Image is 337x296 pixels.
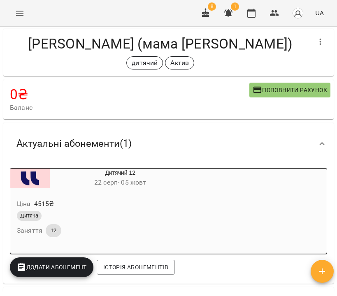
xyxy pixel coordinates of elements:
[231,2,239,11] span: 1
[34,199,54,209] p: 4515 ₴
[94,178,146,186] span: 22 серп - 05 жовт
[10,169,191,247] button: Дитячий 1222 серп- 05 жовтЦіна4515₴ДитячаЗаняття12
[10,86,249,103] h4: 0 ₴
[103,262,168,272] span: Історія абонементів
[10,35,311,52] h4: [PERSON_NAME] (мама [PERSON_NAME])
[16,137,132,150] span: Актуальні абонементи ( 1 )
[126,56,163,69] div: дитячий
[132,58,158,68] p: дитячий
[50,169,191,188] div: Дитячий 12
[97,260,175,275] button: Історія абонементів
[17,225,42,236] h6: Заняття
[312,5,327,21] button: UA
[3,123,334,165] div: Актуальні абонементи(1)
[165,56,194,69] div: Актив
[315,9,324,17] span: UA
[46,227,61,234] span: 12
[208,2,216,11] span: 9
[249,83,330,97] button: Поповнити рахунок
[16,262,87,272] span: Додати Абонемент
[10,169,50,188] div: Дитячий 12
[10,257,93,277] button: Додати Абонемент
[292,7,304,19] img: avatar_s.png
[10,103,249,113] span: Баланс
[10,3,30,23] button: Menu
[17,212,42,220] span: Дитяча
[170,58,189,68] p: Актив
[17,198,31,210] h6: Ціна
[253,85,327,95] span: Поповнити рахунок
